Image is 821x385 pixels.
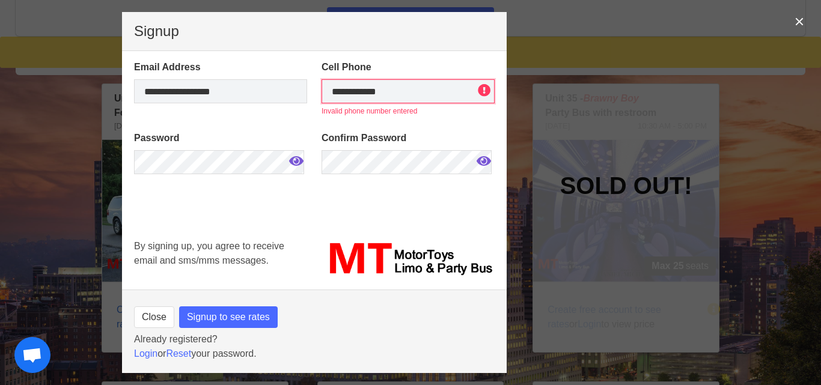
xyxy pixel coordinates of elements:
p: Already registered? [134,332,495,347]
label: Confirm Password [322,131,495,145]
a: Login [134,348,157,359]
button: Signup to see rates [179,306,278,328]
label: Email Address [134,60,307,74]
img: MT_logo_name.png [322,239,495,279]
label: Cell Phone [322,60,495,74]
div: Open chat [14,337,50,373]
button: Close [134,306,174,328]
p: Signup [134,24,495,38]
span: Signup to see rates [187,310,270,324]
p: or your password. [134,347,495,361]
div: By signing up, you agree to receive email and sms/mms messages. [127,232,314,286]
label: Password [134,131,307,145]
a: Reset [166,348,191,359]
iframe: reCAPTCHA [134,191,317,281]
p: Invalid phone number entered [322,106,495,117]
